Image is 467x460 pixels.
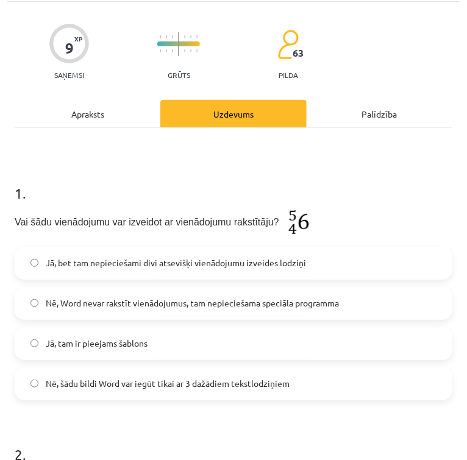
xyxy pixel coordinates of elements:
[277,29,299,60] img: students-c634bb4e5e11cddfef0936a35e636f08e4e9abd3cc4e673bd6f9a4125e45ecb1.svg
[46,297,339,310] span: Nē, Word nevar rakstīt vienādojumus, tam nepieciešama speciāla programma
[190,49,191,52] img: icon-short-line-57e1e144782c952c97e751825c79c345078a6d821885a25fce030b3d8c18986b.svg
[15,217,279,227] span: Vai šādu vienādojumu var izveidot ar vienādojumu rakstītāju?
[279,71,298,79] p: pilda
[74,35,82,42] span: XP
[293,48,304,58] span: 63
[184,35,185,38] img: icon-short-line-57e1e144782c952c97e751825c79c345078a6d821885a25fce030b3d8c18986b.svg
[30,380,38,387] input: Nē, šādu bildi Word var iegūt tikai ar 3 dažādiem tekstlodziņiem
[30,299,38,307] input: Nē, Word nevar rakstīt vienādojumus, tam nepieciešama speciāla programma
[65,40,74,57] div: 9
[15,100,160,127] div: Apraksts
[172,49,173,52] img: icon-short-line-57e1e144782c952c97e751825c79c345078a6d821885a25fce030b3d8c18986b.svg
[184,49,185,52] img: icon-short-line-57e1e144782c952c97e751825c79c345078a6d821885a25fce030b3d8c18986b.svg
[196,35,198,38] img: icon-short-line-57e1e144782c952c97e751825c79c345078a6d821885a25fce030b3d8c18986b.svg
[15,163,452,201] h1: 1 .
[307,100,452,127] div: Palīdzība
[46,257,306,269] span: Jā, bet tam nepieciešami divi atsevišķi vienādojumu izveides lodziņi
[190,35,191,38] img: icon-short-line-57e1e144782c952c97e751825c79c345078a6d821885a25fce030b3d8c18986b.svg
[49,71,89,79] p: Saņemsi
[46,337,148,350] span: Jā, tam ir pieejams šablons
[160,100,306,127] div: Uzdevums
[30,339,38,347] input: Jā, tam ir pieejams šablons
[160,49,161,52] img: icon-short-line-57e1e144782c952c97e751825c79c345078a6d821885a25fce030b3d8c18986b.svg
[196,49,198,52] img: icon-short-line-57e1e144782c952c97e751825c79c345078a6d821885a25fce030b3d8c18986b.svg
[30,259,38,267] input: Jā, bet tam nepieciešami divi atsevišķi vienādojumu izveides lodziņi
[160,35,161,38] img: icon-short-line-57e1e144782c952c97e751825c79c345078a6d821885a25fce030b3d8c18986b.svg
[166,49,167,52] img: icon-short-line-57e1e144782c952c97e751825c79c345078a6d821885a25fce030b3d8c18986b.svg
[166,35,167,38] img: icon-short-line-57e1e144782c952c97e751825c79c345078a6d821885a25fce030b3d8c18986b.svg
[168,71,190,79] p: Grūts
[172,35,173,38] img: icon-short-line-57e1e144782c952c97e751825c79c345078a6d821885a25fce030b3d8c18986b.svg
[279,205,317,240] img: Attēls, kurā ir fonts, simbols, teksts, balts Apraksts ģenerēts automātiski
[46,377,290,390] span: Nē, šādu bildi Word var iegūt tikai ar 3 dažādiem tekstlodziņiem
[178,32,179,56] img: icon-long-line-d9ea69661e0d244f92f715978eff75569469978d946b2353a9bb055b3ed8787d.svg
